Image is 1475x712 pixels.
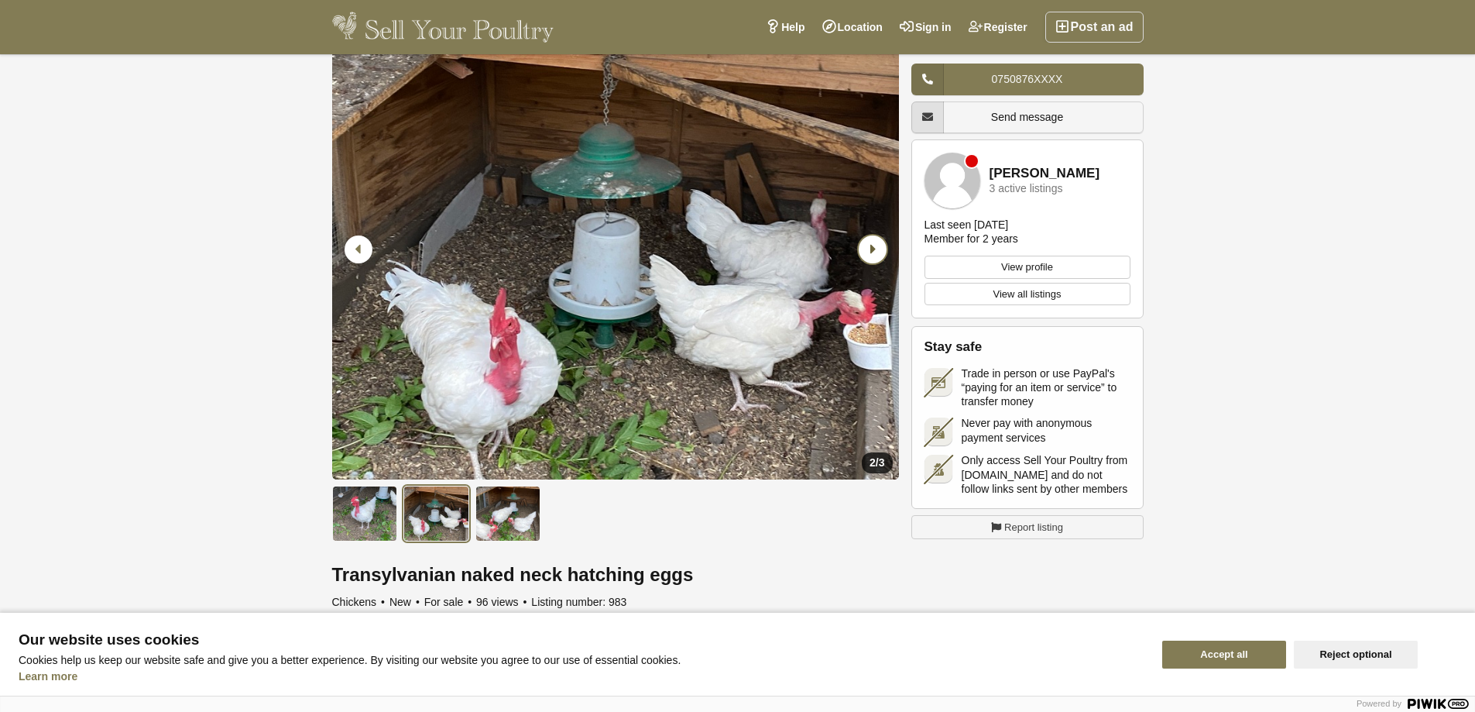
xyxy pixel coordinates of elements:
[924,339,1130,355] h2: Stay safe
[332,20,899,480] img: Transylvanian naked neck hatching eggs - 2/3
[966,155,978,167] div: Member is offline
[911,101,1144,133] a: Send message
[879,456,885,469] span: 3
[1045,12,1144,43] a: Post an ad
[332,486,398,542] img: Transylvanian naked neck hatching eggs - 1
[1004,520,1063,535] span: Report listing
[403,486,469,542] img: Transylvanian naked neck hatching eggs - 2
[924,283,1130,306] a: View all listings
[924,232,1018,246] div: Member for 2 years
[851,229,891,270] div: Next slide
[332,565,899,585] h1: Transylvanian naked neck hatching eggs
[862,452,892,473] div: /
[332,12,554,43] img: Sell Your Poultry
[924,218,1009,232] div: Last seen [DATE]
[960,12,1036,43] a: Register
[19,632,1144,648] span: Our website uses cookies
[19,654,1144,666] p: Cookies help us keep our website safe and give you a better experience. By visiting our website y...
[1162,641,1286,669] button: Accept all
[424,596,473,608] span: For sale
[332,20,899,480] li: 2 / 3
[531,596,626,608] span: Listing number: 983
[814,12,891,43] a: Location
[1357,699,1401,708] span: Powered by
[924,256,1130,279] a: View profile
[962,416,1130,444] span: Never pay with anonymous payment services
[911,64,1144,95] a: 0750876XXXX
[476,596,528,608] span: 96 views
[1294,641,1418,669] button: Reject optional
[475,486,541,542] img: Transylvanian naked neck hatching eggs - 3
[332,596,387,608] span: Chickens
[340,229,380,270] div: Previous slide
[962,453,1130,496] span: Only access Sell Your Poultry from [DOMAIN_NAME] and do not follow links sent by other members
[992,73,1063,85] span: 0750876XXXX
[19,670,77,683] a: Learn more
[962,366,1130,409] span: Trade in person or use PayPal's “paying for an item or service” to transfer money
[991,111,1063,123] span: Send message
[757,12,813,43] a: Help
[924,153,980,208] img: Ehsan Ellahi
[990,167,1100,181] a: [PERSON_NAME]
[990,183,1063,194] div: 3 active listings
[911,515,1144,540] a: Report listing
[870,456,876,469] span: 2
[389,596,421,608] span: New
[891,12,960,43] a: Sign in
